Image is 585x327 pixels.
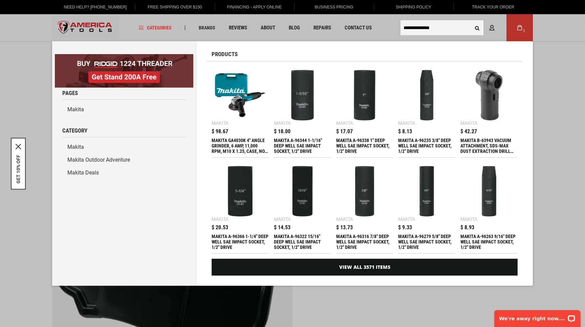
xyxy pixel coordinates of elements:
button: Search [471,21,483,34]
div: Makita [212,121,229,125]
div: Makita [398,217,415,221]
a: View All 3571 Items [212,259,518,276]
a: MAKITA A-96263 9/16 Makita $ 8.93 MAKITA A-96263 9/16" DEEP WELL SAE IMPACT SOCKET, 1/2" DRIVE [460,163,518,253]
span: Products [212,51,238,57]
span: Pages [62,90,78,96]
span: $ 17.07 [336,129,353,134]
img: MAKITA A-96316 7/8 [340,166,390,216]
a: MAKITA GA4030K 4 Makita $ 98.67 MAKITA GA4030K 4" ANGLE GRINDER, 6 AMP, 11,000 RPM, M10 X 1.25, C... [212,67,269,157]
button: Close [16,144,21,149]
div: Makita [398,121,415,125]
a: MAKITA A-96279 5/8 Makita $ 9.33 MAKITA A-96279 5/8" DEEP WELL SAE IMPACT SOCKET, 1/2" DRIVE [398,163,455,253]
span: $ 14.53 [274,225,290,230]
img: MAKITA B-63943 VACUUM ATTACHMENT, SDS-MAX DUST EXTRACTION DRILL BITS [464,70,514,120]
a: MAKITA B-63943 VACUUM ATTACHMENT, SDS-MAX DUST EXTRACTION DRILL BITS Makita $ 42.27 MAKITA B-6394... [460,67,518,157]
div: Makita [274,121,291,125]
a: MAKITA A-96235 3/8 Makita $ 8.13 MAKITA A-96235 3/8" DEEP WELL SAE IMPACT SOCKET, 1/2" DRIVE [398,67,455,157]
a: Makita Outdoor Adventure [62,154,186,166]
svg: close icon [16,144,21,149]
img: MAKITA A-96322 15/16 [277,166,328,216]
div: Makita [212,217,229,221]
img: BOGO: Buy RIDGID® 1224 Threader, Get Stand 200A Free! [55,54,193,88]
span: $ 8.93 [460,225,474,230]
div: MAKITA A-96322 15/16 [274,234,331,250]
div: MAKITA B-63943 VACUUM ATTACHMENT, SDS-MAX DUST EXTRACTION DRILL BITS [460,138,518,154]
div: MAKITA A-96235 3/8 [398,138,455,154]
span: Brands [199,25,215,30]
div: Makita [460,217,477,221]
img: MAKITA A-96338 1 [340,70,390,120]
a: MAKITA A-96338 1 Makita $ 17.07 MAKITA A-96338 1" DEEP WELL SAE IMPACT SOCKET, 1/2" DRIVE [336,67,393,157]
button: GET 10% OFF [16,155,21,183]
span: $ 42.27 [460,129,477,134]
span: $ 13.73 [336,225,353,230]
div: MAKITA A-96263 9/16 [460,234,518,250]
span: $ 20.53 [212,225,228,230]
div: MAKITA A-96316 7/8 [336,234,393,250]
a: Makita [62,103,186,116]
img: MAKITA A-96366 1-1/4 [215,166,265,216]
a: Brands [196,23,218,32]
img: MAKITA A-96235 3/8 [402,70,452,120]
a: MAKITA A-96366 1-1/4 Makita $ 20.53 MAKITA A-96366 1-1/4" DEEP WELL SAE IMPACT SOCKET, 1/2" DRIVE [212,163,269,253]
div: MAKITA A-96366 1-1/4 [212,234,269,250]
img: MAKITA GA4030K 4 [215,70,265,120]
div: MAKITA GA4030K 4 [212,138,269,154]
a: BOGO: Buy RIDGID® 1224 Threader, Get Stand 200A Free! [55,54,193,59]
span: Categories [139,25,172,30]
div: Makita [336,121,353,125]
span: Category [62,128,87,134]
a: MAKITA A-96344 1-1/16 Makita $ 18.00 MAKITA A-96344 1-1/16" DEEP WELL SAE IMPACT SOCKET, 1/2" DRIVE [274,67,331,157]
span: $ 9.33 [398,225,412,230]
a: Categories [136,23,175,32]
span: $ 98.67 [212,129,228,134]
div: Makita [460,121,477,125]
span: $ 8.13 [398,129,412,134]
div: MAKITA A-96338 1 [336,138,393,154]
img: MAKITA A-96344 1-1/16 [277,70,328,120]
a: MAKITA A-96316 7/8 Makita $ 13.73 MAKITA A-96316 7/8" DEEP WELL SAE IMPACT SOCKET, 1/2" DRIVE [336,163,393,253]
span: $ 18.00 [274,129,290,134]
a: Makita [62,141,186,154]
div: Makita [274,217,291,221]
img: MAKITA A-96279 5/8 [402,166,452,216]
a: MAKITA A-96322 15/16 Makita $ 14.53 MAKITA A-96322 15/16" DEEP WELL SAE IMPACT SOCKET, 1/2" DRIVE [274,163,331,253]
div: MAKITA A-96279 5/8 [398,234,455,250]
div: MAKITA A-96344 1-1/16 [274,138,331,154]
div: Makita [336,217,353,221]
a: Makita Deals [62,166,186,179]
iframe: LiveChat chat widget [490,306,585,327]
img: MAKITA A-96263 9/16 [464,166,514,216]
